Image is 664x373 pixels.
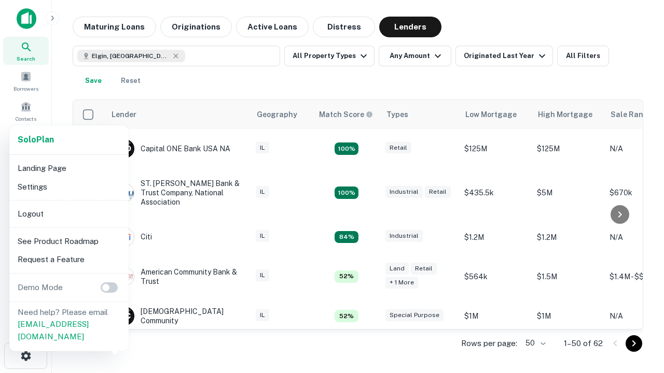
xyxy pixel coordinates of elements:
[13,232,125,251] li: See Product Roadmap
[13,281,67,294] p: Demo Mode
[13,159,125,178] li: Landing Page
[13,250,125,269] li: Request a Feature
[612,257,664,307] iframe: Chat Widget
[13,205,125,223] li: Logout
[13,178,125,196] li: Settings
[18,320,89,341] a: [EMAIL_ADDRESS][DOMAIN_NAME]
[18,134,54,146] a: SoloPlan
[18,135,54,145] strong: Solo Plan
[18,306,120,343] p: Need help? Please email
